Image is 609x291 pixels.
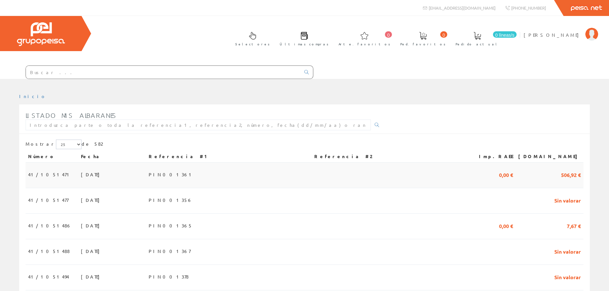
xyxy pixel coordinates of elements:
[26,111,117,119] font: Listado mis albaranes
[19,93,46,99] a: Inicio
[149,248,191,254] font: PIN001367
[511,5,546,11] font: [PHONE_NUMBER]
[554,248,581,255] font: Sin valorar
[499,172,513,178] font: 0,00 €
[28,172,72,177] font: 41/1051471
[387,33,390,38] font: 0
[518,153,581,159] font: [DOMAIN_NAME]
[28,248,70,254] font: 41/1051488
[81,274,103,280] font: [DATE]
[339,42,390,46] font: Arte. favoritos
[442,33,445,38] font: 0
[149,172,194,177] font: PIN001361
[28,223,72,228] font: 41/1051486
[81,248,103,254] font: [DATE]
[28,153,55,159] font: Número
[81,172,103,177] font: [DATE]
[17,22,65,46] img: Grupo Peisa
[479,153,513,159] font: Imp.RAEE
[429,5,496,11] font: [EMAIL_ADDRESS][DOMAIN_NAME]
[235,42,270,46] font: Selectores
[26,66,301,79] input: Buscar ...
[28,274,69,280] font: 41/1051494
[149,274,189,280] font: PIN001378
[554,274,581,280] font: Sin valorar
[400,42,446,46] font: Ped. favoritos
[456,42,499,46] font: Pedido actual
[314,153,372,159] font: Referencia #2
[149,153,210,159] font: Referencia #1
[499,223,513,229] font: 0,00 €
[56,140,82,149] select: Mostrar
[273,27,332,50] a: Últimas compras
[554,197,581,204] font: Sin valorar
[81,197,103,203] font: [DATE]
[26,141,56,147] font: Mostrar
[28,197,68,203] font: 41/1051477
[26,119,371,130] input: Introduzca parte o toda la referencia1, referencia2, número, fecha(dd/mm/aa) o rango de fechas(dd...
[81,223,103,228] font: [DATE]
[567,223,581,229] font: 7,67 €
[149,223,192,228] font: PIN001365
[524,32,582,38] font: [PERSON_NAME]
[495,33,514,38] font: 0 líneas/s
[149,197,192,203] font: PIN001356
[229,27,273,50] a: Selectores
[561,172,581,178] font: 506,92 €
[82,141,103,147] font: de 582
[81,153,102,159] font: Fecha
[524,27,598,33] a: [PERSON_NAME]
[280,42,329,46] font: Últimas compras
